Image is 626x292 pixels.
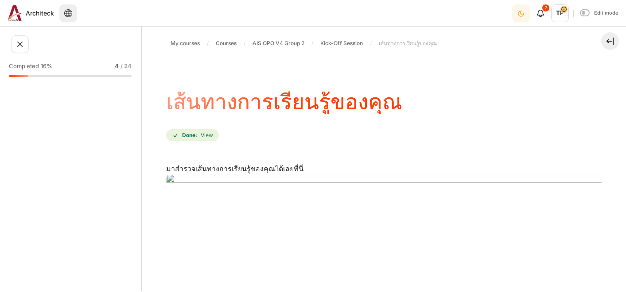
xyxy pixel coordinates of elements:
[532,4,549,22] div: Show notification window with 2 new notifications
[212,38,240,49] a: Courses
[121,62,132,71] span: / 24
[513,4,529,22] div: Dark Mode
[375,38,440,49] a: เส้นทางการเรียนรู้ของคุณ
[201,131,213,139] span: View
[512,4,530,22] button: Light Mode Dark Mode
[320,39,363,47] span: Kick-Off Session
[166,90,402,114] h4: เส้นทางการเรียนรู้ของคุณ
[26,8,54,18] span: Architeck
[8,5,22,21] img: Architeck
[542,4,549,12] div: 2
[167,38,203,49] a: My courses
[4,5,54,21] a: Architeck Architeck
[249,38,308,49] a: AIS OPO V4 Group 2
[166,127,221,143] div: Completion requirements for เส้นทางการเรียนรู้ของคุณ
[317,38,366,49] a: Kick-Off Session
[115,62,119,71] span: 4
[379,39,437,47] span: เส้นทางการเรียนรู้ของคุณ
[216,39,237,47] span: Courses
[59,4,77,22] button: Languages
[166,36,602,50] nav: Navigation bar
[171,39,200,47] span: My courses
[253,39,304,47] span: AIS OPO V4 Group 2
[551,4,569,22] a: User menu
[9,62,52,71] span: Completed 16%
[9,60,135,86] a: Completed 16% 4 / 24
[9,75,28,77] div: 16%
[551,4,569,22] span: TP
[182,131,197,139] strong: Done:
